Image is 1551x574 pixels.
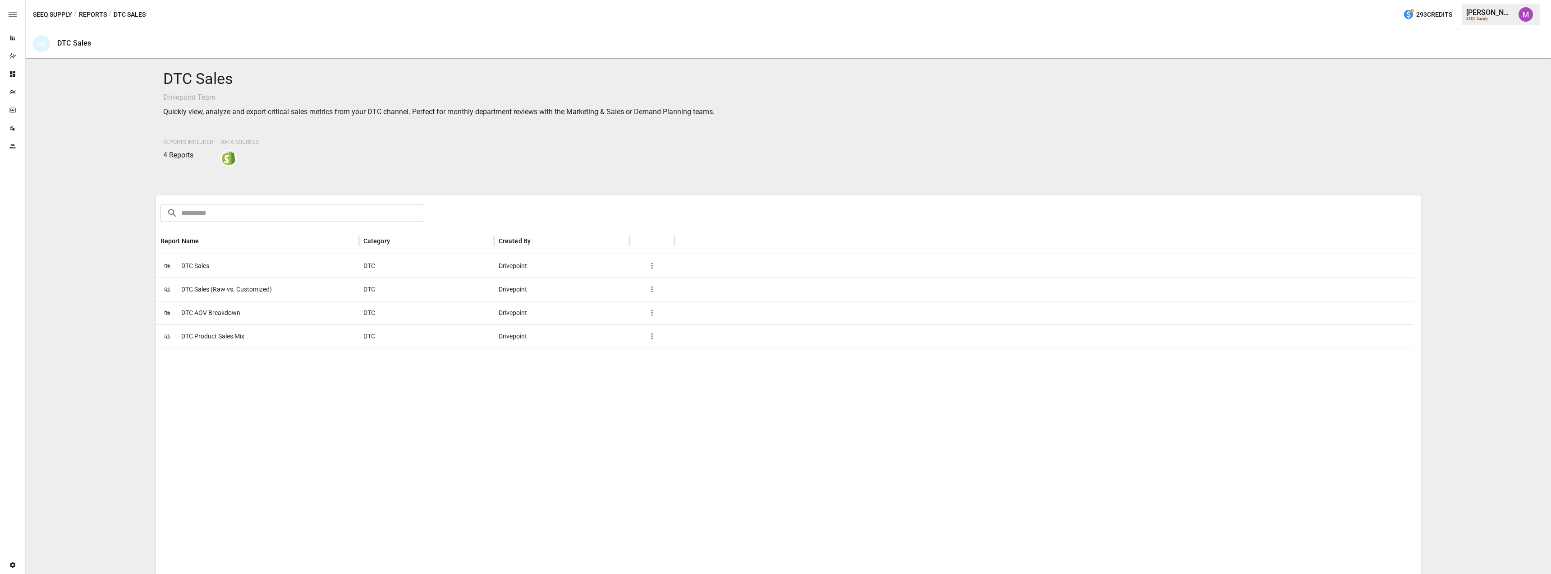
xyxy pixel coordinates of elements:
button: SEEQ Supply [33,9,72,20]
div: Created By [499,237,531,245]
div: Drivepoint [494,278,629,301]
span: 🛍 [161,306,174,319]
button: Umer Muhammed [1513,2,1538,27]
span: DTC Product Sales Mix [181,325,244,348]
div: 🛍 [33,35,50,52]
p: 4 Reports [163,150,213,161]
span: 🛍 [161,282,174,296]
div: Drivepoint [494,324,629,348]
div: [PERSON_NAME] [1466,8,1513,17]
span: Reports Included [163,139,213,145]
div: / [74,9,77,20]
span: Data Sources [220,139,259,145]
span: 🛍 [161,329,174,343]
div: Drivepoint [494,301,629,324]
span: DTC Sales (Raw vs. Customized) [181,278,272,301]
div: / [109,9,112,20]
div: SEEQ Supply [1466,17,1513,21]
button: Sort [200,235,212,247]
div: DTC [359,278,494,301]
button: Reports [79,9,107,20]
div: Category [363,237,390,245]
div: DTC [359,254,494,278]
p: Quickly view, analyze and export critical sales metrics from your DTC channel. Perfect for monthl... [163,106,1414,117]
div: DTC [359,301,494,324]
span: DTC AOV Breakdown [181,301,240,324]
span: DTC Sales [181,255,209,278]
div: Report Name [161,237,199,245]
div: DTC Sales [57,39,91,47]
span: 293 Credits [1416,9,1452,20]
p: Drivepoint Team [163,92,1414,103]
span: 🛍 [161,259,174,273]
h4: DTC Sales [163,69,1414,88]
img: shopify [221,151,236,165]
button: 293Credits [1400,6,1456,23]
div: Drivepoint [494,254,629,278]
button: Sort [391,235,404,247]
button: Sort [532,235,544,247]
div: DTC [359,324,494,348]
img: Umer Muhammed [1519,7,1533,22]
